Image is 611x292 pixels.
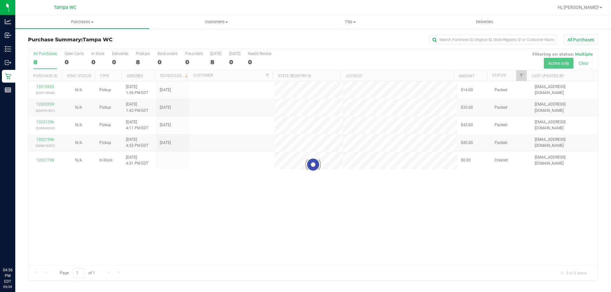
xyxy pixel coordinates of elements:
button: All Purchases [563,34,598,45]
span: Purchases [15,19,149,25]
input: Search Purchase ID, Original ID, State Registry ID or Customer Name... [430,35,557,44]
a: Deliveries [418,15,551,29]
iframe: Resource center unread badge [19,240,26,248]
iframe: Resource center [6,241,25,260]
span: Tampa WC [54,5,76,10]
a: Customers [149,15,283,29]
span: Customers [150,19,283,25]
a: Tills [283,15,417,29]
span: Deliveries [467,19,502,25]
inline-svg: Outbound [5,59,11,66]
inline-svg: Inventory [5,46,11,52]
inline-svg: Retail [5,73,11,79]
span: Tampa WC [83,37,113,43]
inline-svg: Analytics [5,18,11,25]
span: Hi, [PERSON_NAME]! [558,5,599,10]
a: Purchases [15,15,149,29]
span: Tills [284,19,417,25]
h3: Purchase Summary: [28,37,218,43]
p: 09/28 [3,284,12,289]
p: 04:56 PM EDT [3,267,12,284]
inline-svg: Reports [5,87,11,93]
inline-svg: Inbound [5,32,11,38]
